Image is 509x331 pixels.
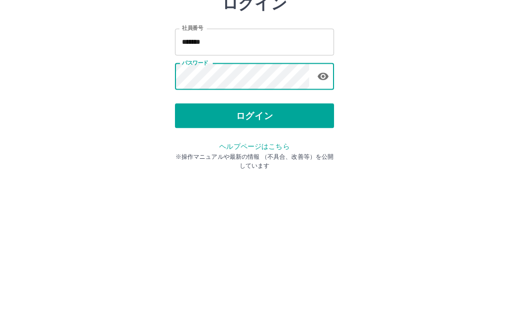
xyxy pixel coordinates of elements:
button: ログイン [175,172,334,197]
a: ヘルプページはこちら [219,211,289,219]
label: 社員番号 [182,93,203,101]
p: ※操作マニュアルや最新の情報 （不具合、改善等）を公開しています [175,221,334,239]
label: パスワード [182,128,208,135]
h2: ログイン [222,63,287,82]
